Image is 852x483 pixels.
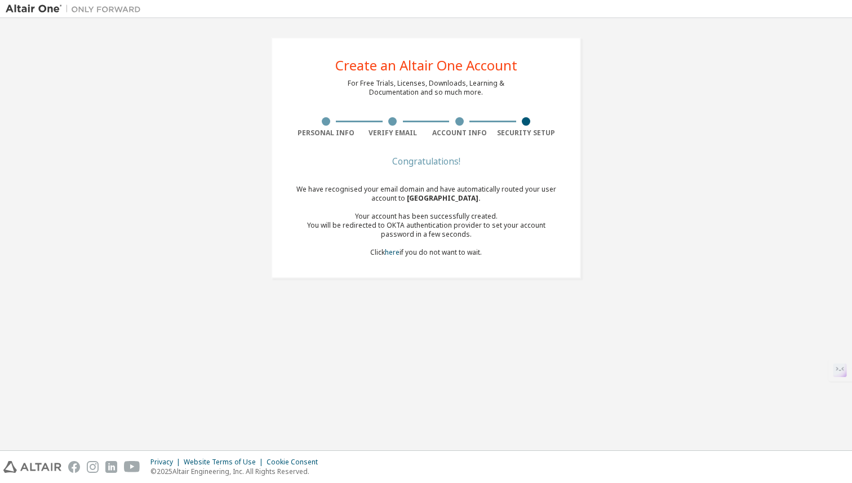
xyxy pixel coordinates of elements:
img: instagram.svg [87,461,99,473]
p: © 2025 Altair Engineering, Inc. All Rights Reserved. [150,467,325,476]
div: Your account has been successfully created. [292,212,560,221]
div: Verify Email [360,128,427,138]
a: here [385,247,400,257]
div: Website Terms of Use [184,458,267,467]
span: [GEOGRAPHIC_DATA] . [407,193,481,203]
div: We have recognised your email domain and have automatically routed your user account to Click if ... [292,185,560,257]
div: You will be redirected to OKTA authentication provider to set your account password in a few seco... [292,221,560,239]
img: facebook.svg [68,461,80,473]
div: Security Setup [493,128,560,138]
div: For Free Trials, Licenses, Downloads, Learning & Documentation and so much more. [348,79,504,97]
div: Personal Info [292,128,360,138]
img: Altair One [6,3,147,15]
div: Cookie Consent [267,458,325,467]
img: altair_logo.svg [3,461,61,473]
img: linkedin.svg [105,461,117,473]
div: Account Info [426,128,493,138]
div: Privacy [150,458,184,467]
img: youtube.svg [124,461,140,473]
div: Create an Altair One Account [335,59,517,72]
div: Congratulations! [292,158,560,165]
